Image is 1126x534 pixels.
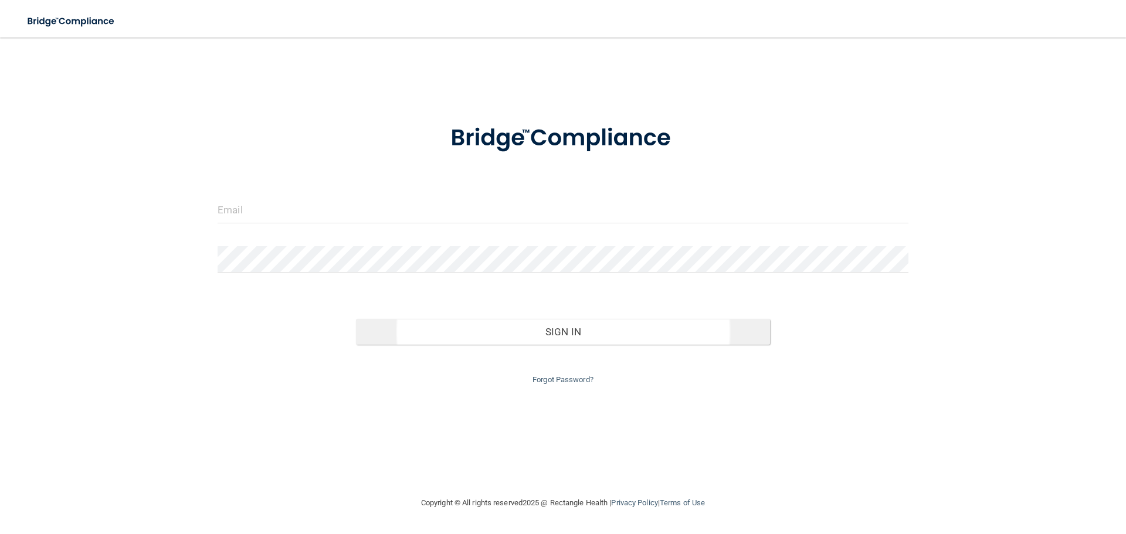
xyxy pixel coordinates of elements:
[660,498,705,507] a: Terms of Use
[426,108,700,169] img: bridge_compliance_login_screen.278c3ca4.svg
[611,498,657,507] a: Privacy Policy
[533,375,593,384] a: Forgot Password?
[218,197,908,223] input: Email
[923,451,1112,498] iframe: Drift Widget Chat Controller
[349,484,777,522] div: Copyright © All rights reserved 2025 @ Rectangle Health | |
[18,9,126,33] img: bridge_compliance_login_screen.278c3ca4.svg
[356,319,771,345] button: Sign In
